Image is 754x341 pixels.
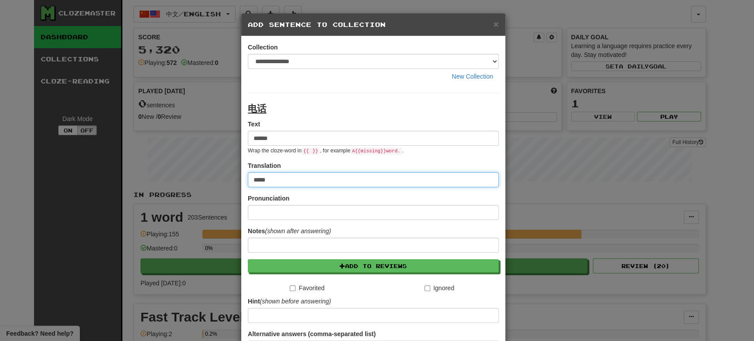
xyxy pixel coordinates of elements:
label: Ignored [424,284,454,292]
code: {{ [301,148,311,155]
h5: Add Sentence to Collection [248,20,499,29]
button: New Collection [446,69,499,84]
label: Pronunciation [248,194,289,203]
label: Favorited [290,284,324,292]
label: Collection [248,43,278,52]
span: × [493,19,499,29]
button: Close [493,19,499,29]
em: (shown before answering) [260,298,331,305]
code: A {{ missing }} word. [350,148,402,155]
input: Favorited [290,285,296,291]
input: Ignored [424,285,430,291]
label: Hint [248,297,331,306]
label: Translation [248,161,281,170]
code: }} [311,148,320,155]
small: Wrap the cloze-word in , for example . [248,148,403,154]
em: (shown after answering) [265,227,331,235]
u: 电话 [248,103,266,114]
label: Notes [248,227,331,235]
label: Text [248,120,260,129]
button: Add to Reviews [248,259,499,273]
label: Alternative answers (comma-separated list) [248,330,375,338]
